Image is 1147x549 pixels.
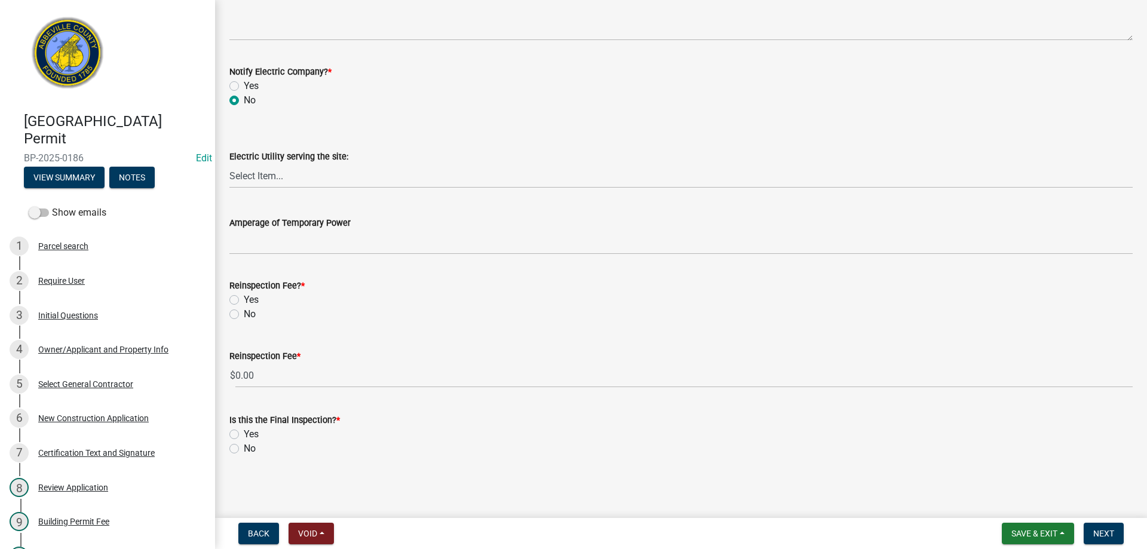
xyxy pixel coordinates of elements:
span: Save & Exit [1011,529,1057,538]
label: Is this the Final Inspection? [229,416,340,425]
div: Select General Contractor [38,380,133,388]
label: Notify Electric Company? [229,68,332,76]
label: Show emails [29,206,106,220]
div: Review Application [38,483,108,492]
div: 3 [10,306,29,325]
label: Yes [244,79,259,93]
img: Abbeville County, South Carolina [24,13,112,100]
div: 1 [10,237,29,256]
span: $ [229,363,236,388]
div: Building Permit Fee [38,517,109,526]
span: Next [1093,529,1114,538]
div: 6 [10,409,29,428]
div: 5 [10,375,29,394]
label: Reinspection Fee [229,352,300,361]
button: Save & Exit [1002,523,1074,544]
div: Certification Text and Signature [38,449,155,457]
label: Reinspection Fee? [229,282,305,290]
span: BP-2025-0186 [24,152,191,164]
button: Next [1084,523,1124,544]
div: Owner/Applicant and Property Info [38,345,168,354]
div: Require User [38,277,85,285]
label: Yes [244,293,259,307]
a: Edit [196,152,212,164]
label: No [244,441,256,456]
button: Void [289,523,334,544]
label: Amperage of Temporary Power [229,219,351,228]
span: Back [248,529,269,538]
wm-modal-confirm: Summary [24,173,105,183]
wm-modal-confirm: Edit Application Number [196,152,212,164]
label: Electric Utility serving the site: [229,153,348,161]
div: Initial Questions [38,311,98,320]
span: Void [298,529,317,538]
div: 2 [10,271,29,290]
div: 8 [10,478,29,497]
div: 7 [10,443,29,462]
button: Notes [109,167,155,188]
h4: [GEOGRAPHIC_DATA] Permit [24,113,206,148]
button: Back [238,523,279,544]
label: No [244,307,256,321]
label: No [244,93,256,108]
div: 4 [10,340,29,359]
wm-modal-confirm: Notes [109,173,155,183]
div: Parcel search [38,242,88,250]
div: 9 [10,512,29,531]
button: View Summary [24,167,105,188]
label: Yes [244,427,259,441]
div: New Construction Application [38,414,149,422]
